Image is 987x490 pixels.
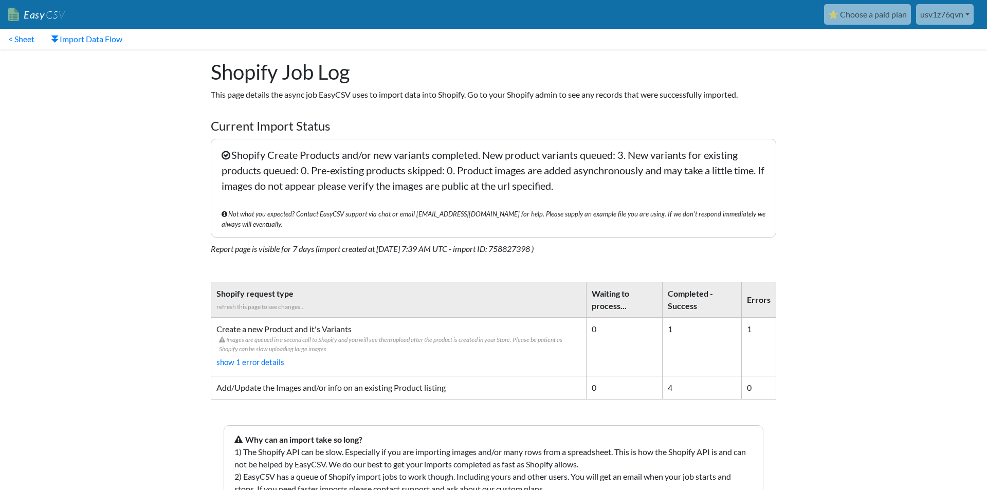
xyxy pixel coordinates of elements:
p: Shopify Create Products and/or new variants completed. New product variants queued: 3. New varian... [211,139,776,238]
td: Create a new Product and it's Variants [211,317,587,376]
th: Completed - Success [663,282,742,317]
th: Waiting to process... [587,282,663,317]
span: Images are queued in a second call to Shopify and you will see them upload after the product is c... [219,335,581,354]
th: Shopify request type [211,282,587,317]
td: 1 [663,317,742,376]
strong: Why can an import take so long? [245,434,362,444]
span: refresh this page to see changes... [216,303,305,311]
a: EasyCSV [8,4,65,25]
td: 0 [587,376,663,399]
span: Not what you expected? Contact EasyCSV support via chat or email [EMAIL_ADDRESS][DOMAIN_NAME] for... [222,209,765,229]
td: 4 [663,376,742,399]
a: Import Data Flow [43,29,131,49]
a: usv1z76qvn [916,4,974,25]
span: CSV [45,8,65,21]
td: 1 [741,317,776,376]
a: show 1 error details [216,354,581,371]
td: 0 [587,317,663,376]
p: This page details the async job EasyCSV uses to import data into Shopify. Go to your Shopify admi... [211,88,776,101]
h4: Current Import Status [211,119,776,134]
td: 0 [741,376,776,399]
p: Report page is visible for 7 days (import created at [DATE] 7:39 AM UTC - import ID: 758827398 ) [211,243,776,255]
h1: Shopify Job Log [211,60,776,84]
td: Add/Update the Images and/or info on an existing Product listing [211,376,587,399]
a: ⭐ Choose a paid plan [824,4,911,25]
th: Errors [741,282,776,317]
